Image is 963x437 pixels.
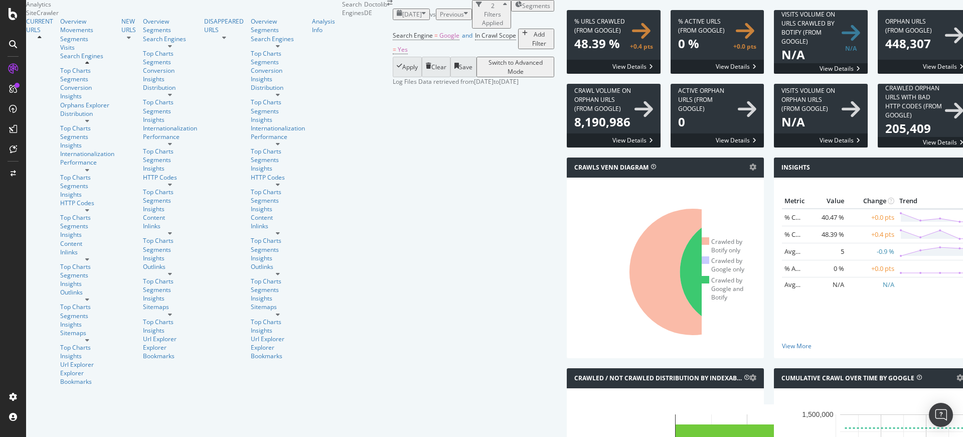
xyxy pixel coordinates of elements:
[784,230,835,239] a: % Crawled Pages
[143,318,197,326] a: Top Charts
[60,124,114,132] a: Top Charts
[60,173,114,182] div: Top Charts
[251,35,305,43] a: Search Engines
[60,199,114,207] a: HTTP Codes
[60,262,114,271] div: Top Charts
[251,285,305,294] div: Segments
[60,75,114,83] a: Segments
[251,147,305,156] a: Top Charts
[251,124,305,132] a: Internationalization
[143,132,197,141] div: Performance
[143,294,197,303] div: Insights
[847,243,897,260] td: -0.9 %
[143,205,197,213] a: Insights
[251,66,305,75] a: Conversion
[143,75,197,83] a: Insights
[436,9,472,20] button: Previous
[60,66,114,75] div: Top Charts
[60,158,114,167] div: Performance
[60,35,114,43] a: Segments
[251,49,305,58] a: Top Charts
[251,294,305,303] div: Insights
[251,205,305,213] a: Insights
[574,373,742,383] h4: Crawled / Not Crawled Distribution By Indexability
[143,107,197,115] a: Segments
[60,141,114,150] a: Insights
[60,150,114,158] a: Internationalization
[251,26,305,34] div: Segments
[847,209,897,226] td: +0.0 pts
[251,213,305,222] a: Content
[143,277,197,285] a: Top Charts
[702,256,756,273] div: Crawled by Google only
[402,63,418,71] div: Apply
[251,164,305,173] a: Insights
[749,164,756,171] i: Options
[60,52,114,60] div: Search Engines
[143,262,197,271] div: Outlinks
[402,10,422,19] span: 2025 Sep. 19th
[60,352,114,360] a: Insights
[60,92,114,100] a: Insights
[143,236,197,245] a: Top Charts
[251,245,305,254] div: Segments
[897,194,910,209] th: Trend
[60,279,114,288] div: Insights
[143,58,197,66] a: Segments
[251,335,305,343] a: Url Explorer
[393,31,433,40] span: Search Engine
[251,132,305,141] div: Performance
[121,17,136,34] a: NEW URLS
[802,410,833,418] text: 1,500,000
[482,2,503,27] div: 2 Filters Applied
[60,320,114,329] a: Insights
[60,239,114,248] a: Content
[807,277,847,292] td: N/A
[143,326,197,335] a: Insights
[60,213,114,222] a: Top Charts
[60,101,114,109] a: Orphans Explorer
[475,31,516,40] span: In Crawl Scope
[60,182,114,190] a: Segments
[251,262,305,271] div: Outlinks
[60,132,114,141] a: Segments
[440,10,464,19] span: Previous
[60,369,114,386] div: Explorer Bookmarks
[459,63,472,71] div: Save
[781,373,914,383] h4: Cumulative Crawl Over Time by google
[143,115,197,124] div: Insights
[143,213,197,222] div: Content
[143,196,197,205] a: Segments
[143,335,197,343] div: Url Explorer
[782,342,963,350] a: View More
[251,254,305,262] div: Insights
[60,83,114,92] div: Conversion
[251,196,305,205] a: Segments
[807,194,847,209] th: Value
[60,17,114,26] div: Overview
[60,109,114,118] a: Distribution
[847,277,897,292] td: N/A
[251,277,305,285] div: Top Charts
[528,30,550,47] div: Add Filter
[60,312,114,320] a: Segments
[143,83,197,92] div: Distribution
[251,83,305,92] a: Distribution
[60,222,114,230] div: Segments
